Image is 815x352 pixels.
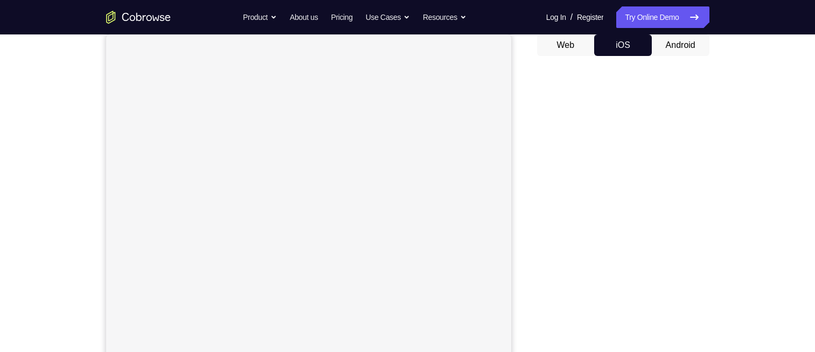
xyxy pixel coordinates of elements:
[290,6,318,28] a: About us
[546,6,566,28] a: Log In
[616,6,709,28] a: Try Online Demo
[331,6,352,28] a: Pricing
[423,6,466,28] button: Resources
[594,34,652,56] button: iOS
[537,34,595,56] button: Web
[652,34,709,56] button: Android
[106,11,171,24] a: Go to the home page
[577,6,603,28] a: Register
[570,11,573,24] span: /
[366,6,410,28] button: Use Cases
[243,6,277,28] button: Product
